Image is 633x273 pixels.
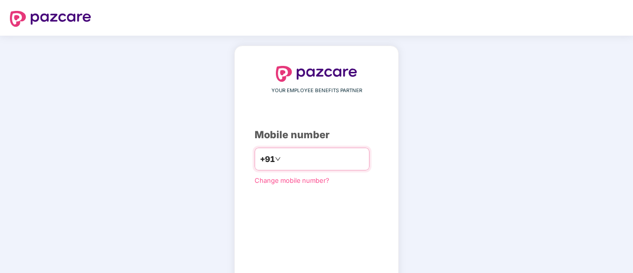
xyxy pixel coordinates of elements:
span: down [275,156,281,162]
a: Change mobile number? [255,176,329,184]
div: Mobile number [255,127,378,143]
span: +91 [260,153,275,165]
span: YOUR EMPLOYEE BENEFITS PARTNER [271,87,362,95]
img: logo [10,11,91,27]
img: logo [276,66,357,82]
